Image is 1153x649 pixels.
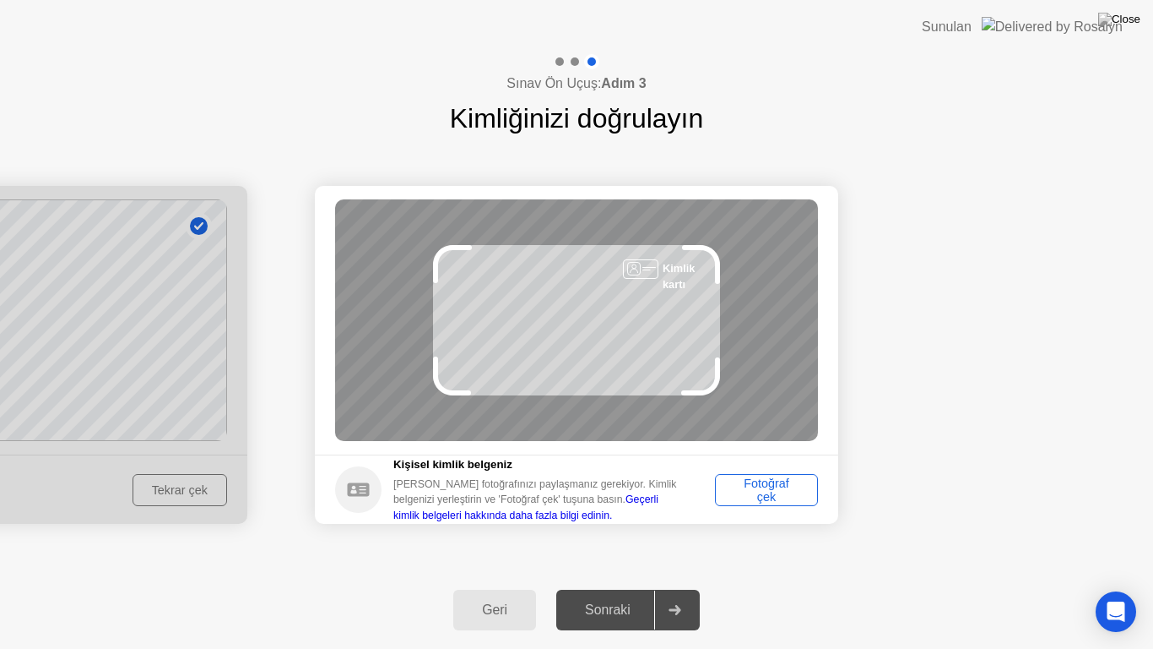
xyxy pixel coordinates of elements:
[556,590,700,630] button: Sonraki
[1098,13,1140,26] img: Close
[663,260,720,292] div: Kimlik kartı
[453,590,536,630] button: Geri
[982,17,1123,36] img: Delivered by Rosalyn
[601,76,646,90] b: Adım 3
[715,474,818,506] button: Fotoğraf çek
[561,603,654,618] div: Sonraki
[393,456,677,473] h5: Kişisel kimlik belgeniz
[458,603,531,618] div: Geri
[393,494,658,521] a: Geçerli kimlik belgeleri hakkında daha fazla bilgi edinin.
[506,74,646,94] h4: Sınav Ön Uçuş:
[721,477,812,504] div: Fotoğraf çek
[922,17,972,37] div: Sunulan
[450,98,704,139] h1: Kimliğinizi doğrulayın
[1096,592,1136,632] div: Open Intercom Messenger
[393,477,677,523] div: [PERSON_NAME] fotoğrafınızı paylaşmanız gerekiyor. Kimlik belgenizi yerleştirin ve 'Fotoğraf çek'...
